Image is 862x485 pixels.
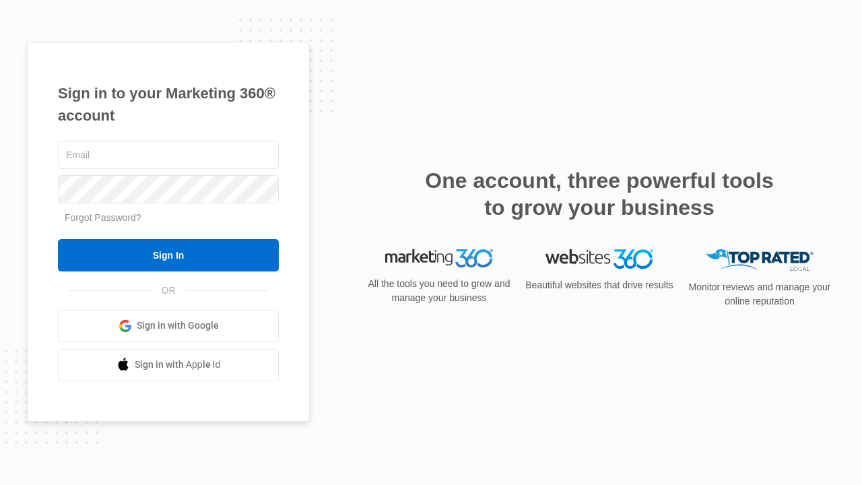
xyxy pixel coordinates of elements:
[58,82,279,127] h1: Sign in to your Marketing 360® account
[58,349,279,381] a: Sign in with Apple Id
[385,249,493,268] img: Marketing 360
[58,239,279,271] input: Sign In
[65,212,141,223] a: Forgot Password?
[684,280,835,309] p: Monitor reviews and manage your online reputation
[545,249,653,269] img: Websites 360
[135,358,221,372] span: Sign in with Apple Id
[421,167,778,221] h2: One account, three powerful tools to grow your business
[58,141,279,169] input: Email
[152,284,185,298] span: OR
[706,249,814,271] img: Top Rated Local
[364,277,515,305] p: All the tools you need to grow and manage your business
[137,319,219,333] span: Sign in with Google
[524,278,675,292] p: Beautiful websites that drive results
[58,310,279,342] a: Sign in with Google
